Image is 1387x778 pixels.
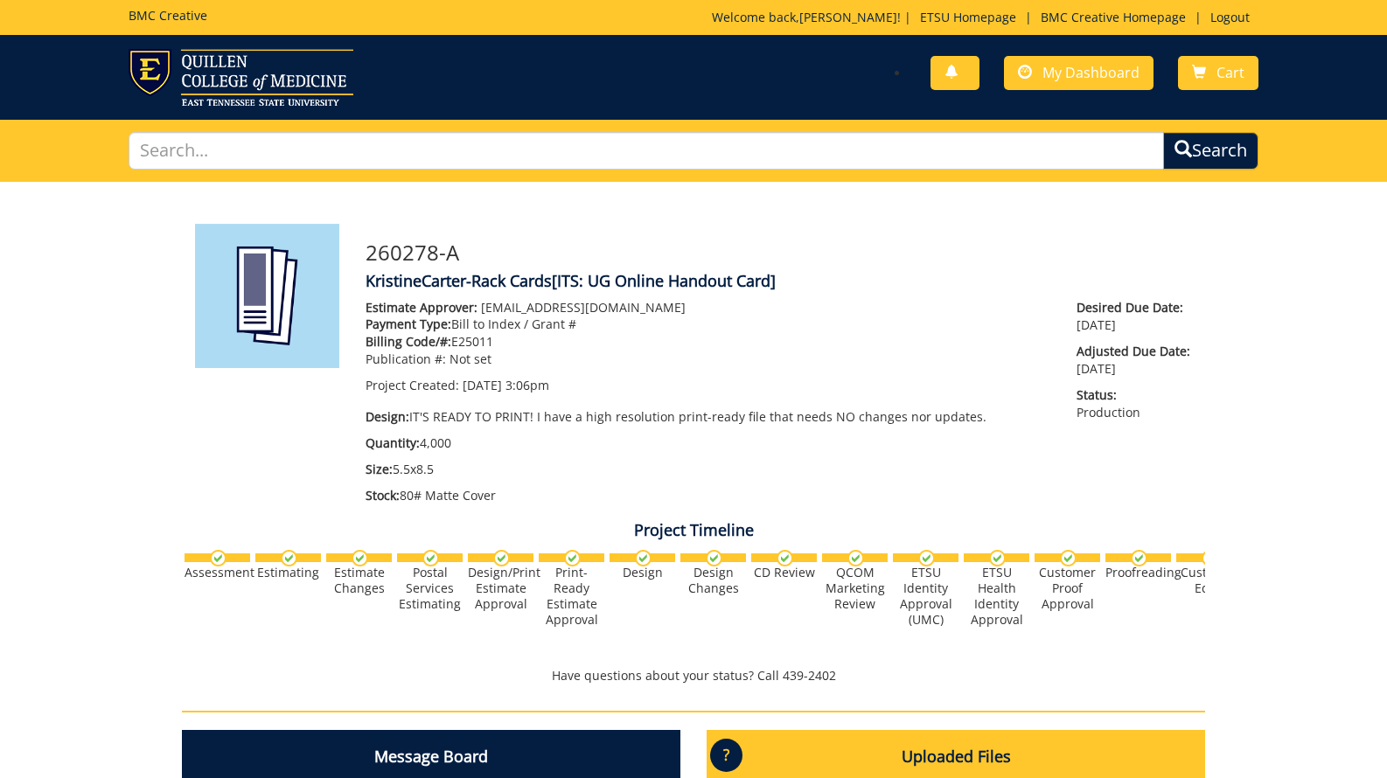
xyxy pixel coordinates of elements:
a: My Dashboard [1004,56,1154,90]
img: checkmark [564,550,581,566]
img: checkmark [777,550,793,566]
img: checkmark [1202,550,1218,566]
span: [ITS: UG Online Handout Card] [552,270,776,291]
img: checkmark [422,550,439,566]
p: Have questions about your status? Call 439-2402 [182,667,1205,684]
img: ETSU logo [129,49,353,106]
span: Publication #: [366,351,446,367]
span: Payment Type: [366,316,451,332]
p: IT'S READY TO PRINT! I have a high resolution print-ready file that needs NO changes nor updates. [366,408,1050,426]
h4: Project Timeline [182,522,1205,539]
span: Quantity: [366,434,420,451]
h5: BMC Creative [129,9,207,22]
p: 5.5x8.5 [366,461,1050,478]
a: Cart [1178,56,1258,90]
div: Print-Ready Estimate Approval [539,565,604,628]
p: [DATE] [1077,299,1192,334]
img: checkmark [989,550,1006,566]
p: Production [1077,386,1192,421]
span: Billing Code/#: [366,333,451,350]
p: E25011 [366,333,1050,351]
img: checkmark [1060,550,1077,566]
div: ETSU Health Identity Approval [964,565,1029,628]
button: Search [1163,132,1258,170]
p: 80# Matte Cover [366,487,1050,504]
p: Welcome back, ! | | | [712,9,1258,26]
h4: KristineCarter-Rack Cards [366,273,1192,290]
p: ? [710,739,742,772]
span: Size: [366,461,393,477]
img: checkmark [847,550,864,566]
p: [EMAIL_ADDRESS][DOMAIN_NAME] [366,299,1050,316]
div: Proofreading [1105,565,1171,580]
div: CD Review [751,565,817,580]
div: Design [610,565,675,580]
span: My Dashboard [1042,63,1140,82]
a: ETSU Homepage [911,9,1025,25]
img: checkmark [210,550,227,566]
span: Stock: [366,487,400,504]
p: 4,000 [366,434,1050,452]
span: Status: [1077,386,1192,404]
div: Postal Services Estimating [397,565,463,612]
div: QCOM Marketing Review [822,565,888,612]
div: Customer Edits [1176,565,1242,596]
a: BMC Creative Homepage [1032,9,1195,25]
div: Estimating [255,565,321,580]
img: checkmark [493,550,510,566]
div: Design Changes [680,565,746,596]
img: checkmark [1131,550,1147,566]
p: Bill to Index / Grant # [366,316,1050,333]
img: checkmark [281,550,297,566]
p: [DATE] [1077,343,1192,378]
div: ETSU Identity Approval (UMC) [893,565,958,628]
img: checkmark [918,550,935,566]
h3: 260278-A [366,241,1192,264]
span: Adjusted Due Date: [1077,343,1192,360]
img: checkmark [352,550,368,566]
img: Product featured image [195,224,339,368]
span: Not set [450,351,491,367]
input: Search... [129,132,1164,170]
span: [DATE] 3:06pm [463,377,549,393]
div: Customer Proof Approval [1035,565,1100,612]
span: Estimate Approver: [366,299,477,316]
img: checkmark [706,550,722,566]
span: Project Created: [366,377,459,393]
img: checkmark [635,550,652,566]
span: Desired Due Date: [1077,299,1192,316]
span: Cart [1216,63,1244,82]
a: Logout [1202,9,1258,25]
div: Estimate Changes [326,565,392,596]
span: Design: [366,408,409,425]
a: [PERSON_NAME] [799,9,897,25]
div: Design/Print Estimate Approval [468,565,533,612]
div: Assessment [185,565,250,580]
